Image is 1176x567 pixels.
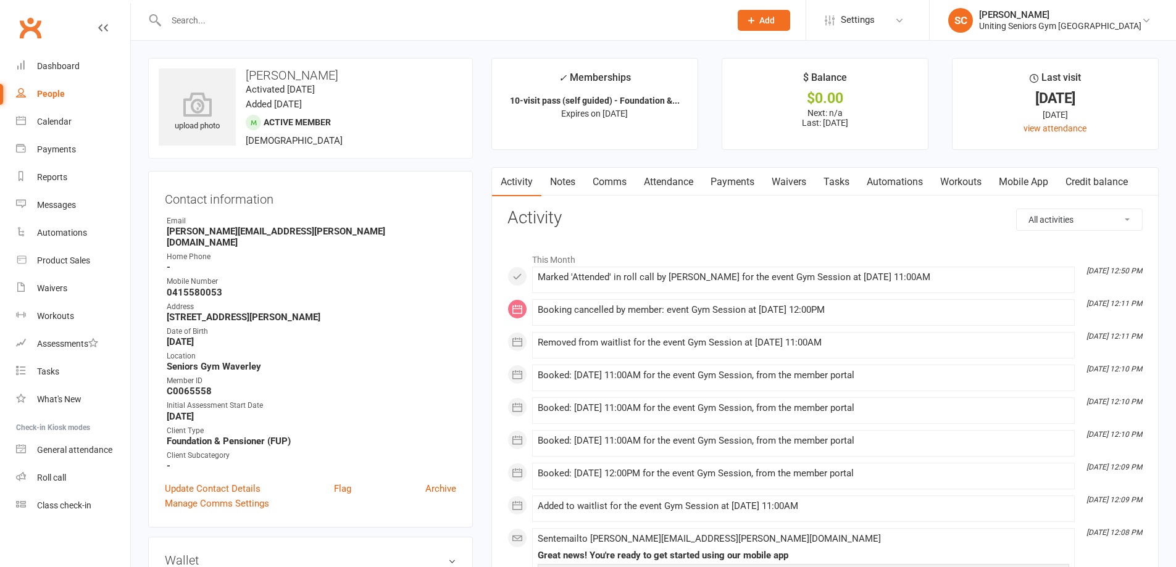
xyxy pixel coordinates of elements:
[15,12,46,43] a: Clubworx
[264,117,331,127] span: Active member
[167,287,456,298] strong: 0415580053
[1030,70,1081,92] div: Last visit
[538,272,1069,283] div: Marked 'Attended' in roll call by [PERSON_NAME] for the event Gym Session at [DATE] 11:00AM
[167,336,456,347] strong: [DATE]
[16,358,130,386] a: Tasks
[584,168,635,196] a: Comms
[167,276,456,288] div: Mobile Number
[815,168,858,196] a: Tasks
[1086,365,1142,373] i: [DATE] 12:10 PM
[1057,168,1136,196] a: Credit balance
[37,228,87,238] div: Automations
[16,191,130,219] a: Messages
[165,188,456,206] h3: Contact information
[1086,495,1142,504] i: [DATE] 12:09 PM
[165,553,456,567] h3: Wallet
[167,301,456,313] div: Address
[37,311,74,321] div: Workouts
[538,436,1069,446] div: Booked: [DATE] 11:00AM for the event Gym Session, from the member portal
[538,305,1069,315] div: Booking cancelled by member: event Gym Session at [DATE] 12:00PM
[37,366,59,376] div: Tasks
[159,68,462,82] h3: [PERSON_NAME]
[538,337,1069,348] div: Removed from waitlist for the event Gym Session at [DATE] 11:00AM
[37,200,76,210] div: Messages
[559,72,567,84] i: ✓
[559,70,631,93] div: Memberships
[1086,267,1142,275] i: [DATE] 12:50 PM
[167,215,456,227] div: Email
[37,172,67,182] div: Reports
[507,209,1143,228] h3: Activity
[702,168,763,196] a: Payments
[37,144,76,154] div: Payments
[990,168,1057,196] a: Mobile App
[948,8,973,33] div: SC
[538,550,1069,561] div: Great news! You're ready to get started using our mobile app
[37,283,67,293] div: Waivers
[16,386,130,413] a: What's New
[1086,463,1142,471] i: [DATE] 12:09 PM
[37,117,72,126] div: Calendar
[16,247,130,275] a: Product Sales
[16,330,130,358] a: Assessments
[167,312,456,323] strong: [STREET_ADDRESS][PERSON_NAME]
[167,411,456,422] strong: [DATE]
[167,350,456,362] div: Location
[16,275,130,302] a: Waivers
[167,326,456,337] div: Date of Birth
[964,108,1147,122] div: [DATE]
[635,168,702,196] a: Attendance
[538,403,1069,413] div: Booked: [DATE] 11:00AM for the event Gym Session, from the member portal
[1086,528,1142,537] i: [DATE] 12:08 PM
[37,255,90,265] div: Product Sales
[16,80,130,108] a: People
[1086,397,1142,406] i: [DATE] 12:10 PM
[246,135,343,146] span: [DEMOGRAPHIC_DATA]
[1086,299,1142,308] i: [DATE] 12:11 PM
[167,460,456,471] strong: -
[16,436,130,464] a: General attendance kiosk mode
[246,99,302,110] time: Added [DATE]
[167,375,456,387] div: Member ID
[165,496,269,511] a: Manage Comms Settings
[162,12,722,29] input: Search...
[425,481,456,496] a: Archive
[16,52,130,80] a: Dashboard
[159,92,236,133] div: upload photo
[334,481,351,496] a: Flag
[167,251,456,263] div: Home Phone
[1024,123,1086,133] a: view attendance
[538,533,881,544] span: Sent email to [PERSON_NAME][EMAIL_ADDRESS][PERSON_NAME][DOMAIN_NAME]
[763,168,815,196] a: Waivers
[538,370,1069,381] div: Booked: [DATE] 11:00AM for the event Gym Session, from the member portal
[979,20,1141,31] div: Uniting Seniors Gym [GEOGRAPHIC_DATA]
[37,61,80,71] div: Dashboard
[733,108,917,128] p: Next: n/a Last: [DATE]
[167,386,456,397] strong: C0065558
[803,70,847,92] div: $ Balance
[16,464,130,492] a: Roll call
[510,96,680,106] strong: 10-visit pass (self guided) - Foundation &...
[167,425,456,437] div: Client Type
[538,468,1069,479] div: Booked: [DATE] 12:00PM for the event Gym Session, from the member portal
[507,247,1143,267] li: This Month
[733,92,917,105] div: $0.00
[16,136,130,163] a: Payments
[759,15,775,25] span: Add
[37,473,66,482] div: Roll call
[16,492,130,519] a: Class kiosk mode
[167,262,456,273] strong: -
[858,168,932,196] a: Automations
[167,436,456,447] strong: Foundation & Pensioner (FUP)
[738,10,790,31] button: Add
[37,89,65,99] div: People
[37,445,112,455] div: General attendance
[16,108,130,136] a: Calendar
[979,9,1141,20] div: [PERSON_NAME]
[165,481,261,496] a: Update Contact Details
[538,501,1069,511] div: Added to waitlist for the event Gym Session at [DATE] 11:00AM
[932,168,990,196] a: Workouts
[841,6,875,34] span: Settings
[37,339,98,349] div: Assessments
[1086,430,1142,439] i: [DATE] 12:10 PM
